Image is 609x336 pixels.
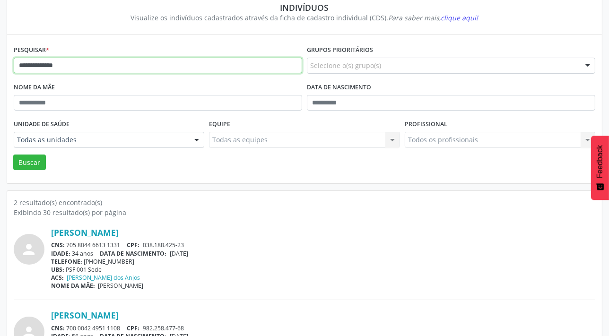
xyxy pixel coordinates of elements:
[405,117,447,132] label: Profissional
[100,250,167,258] span: DATA DE NASCIMENTO:
[14,80,55,95] label: Nome da mãe
[51,266,595,274] div: PSF 001 Sede
[67,274,140,282] a: [PERSON_NAME] dos Anjos
[170,250,188,258] span: [DATE]
[20,2,589,13] div: Indivíduos
[51,227,119,238] a: [PERSON_NAME]
[51,310,119,320] a: [PERSON_NAME]
[51,324,65,332] span: CNS:
[51,274,64,282] span: ACS:
[51,241,65,249] span: CNS:
[51,258,595,266] div: [PHONE_NUMBER]
[209,117,230,132] label: Equipe
[591,136,609,200] button: Feedback - Mostrar pesquisa
[14,43,49,58] label: Pesquisar
[51,250,70,258] span: IDADE:
[143,241,184,249] span: 038.188.425-23
[51,324,595,332] div: 700 0042 4951 1108
[51,258,82,266] span: TELEFONE:
[14,117,70,132] label: Unidade de saúde
[596,145,604,178] span: Feedback
[14,198,595,207] div: 2 resultado(s) encontrado(s)
[307,80,371,95] label: Data de nascimento
[14,207,595,217] div: Exibindo 30 resultado(s) por página
[441,13,478,22] span: clique aqui!
[310,60,381,70] span: Selecione o(s) grupo(s)
[98,282,144,290] span: [PERSON_NAME]
[51,241,595,249] div: 705 8044 6613 1331
[51,282,95,290] span: NOME DA MÃE:
[127,241,140,249] span: CPF:
[143,324,184,332] span: 982.258.477-68
[307,43,373,58] label: Grupos prioritários
[20,13,589,23] div: Visualize os indivíduos cadastrados através da ficha de cadastro individual (CDS).
[51,266,64,274] span: UBS:
[127,324,140,332] span: CPF:
[17,135,185,145] span: Todas as unidades
[389,13,478,22] i: Para saber mais,
[21,241,38,258] i: person
[13,155,46,171] button: Buscar
[51,250,595,258] div: 34 anos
